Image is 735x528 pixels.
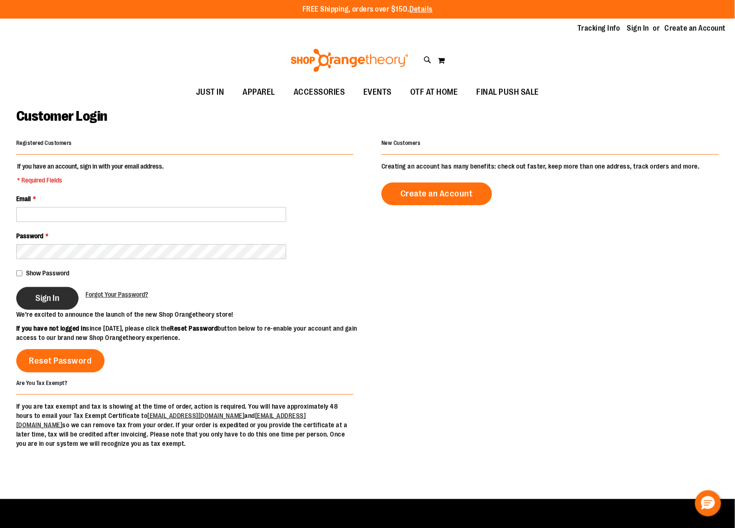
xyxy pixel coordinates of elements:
strong: Reset Password [171,325,218,332]
span: APPAREL [243,82,275,103]
a: ACCESSORIES [284,82,354,103]
span: Password [16,232,43,240]
span: FINAL PUSH SALE [477,82,539,103]
img: Shop Orangetheory [289,49,410,72]
a: Details [410,5,433,13]
span: JUST IN [196,82,224,103]
span: * Required Fields [17,176,164,185]
span: Email [16,195,31,202]
a: OTF AT HOME [401,82,467,103]
p: Creating an account has many benefits: check out faster, keep more than one address, track orders... [381,162,719,171]
p: FREE Shipping, orders over $150. [302,4,433,15]
legend: If you have an account, sign in with your email address. [16,162,164,185]
a: Create an Account [665,23,726,33]
span: Create an Account [400,189,473,199]
span: Forgot Your Password? [85,291,148,298]
span: OTF AT HOME [410,82,458,103]
span: Show Password [26,269,69,277]
span: ACCESSORIES [294,82,345,103]
span: Sign In [35,293,59,303]
span: Reset Password [29,356,92,366]
a: [EMAIL_ADDRESS][DOMAIN_NAME] [148,412,245,419]
a: FINAL PUSH SALE [467,82,549,103]
p: If you are tax exempt and tax is showing at the time of order, action is required. You will have ... [16,402,354,448]
a: Tracking Info [577,23,620,33]
a: Forgot Your Password? [85,290,148,299]
strong: New Customers [381,140,421,146]
a: Create an Account [381,183,492,205]
button: Hello, have a question? Let’s chat. [695,490,721,516]
a: APPAREL [233,82,284,103]
a: Reset Password [16,349,105,372]
button: Sign In [16,287,79,310]
a: Sign In [627,23,650,33]
p: We’re excited to announce the launch of the new Shop Orangetheory store! [16,310,367,319]
p: since [DATE], please click the button below to re-enable your account and gain access to our bran... [16,324,367,342]
span: Customer Login [16,108,107,124]
strong: If you have not logged in [16,325,86,332]
span: EVENTS [363,82,392,103]
strong: Registered Customers [16,140,72,146]
a: JUST IN [187,82,234,103]
strong: Are You Tax Exempt? [16,379,68,386]
a: EVENTS [354,82,401,103]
